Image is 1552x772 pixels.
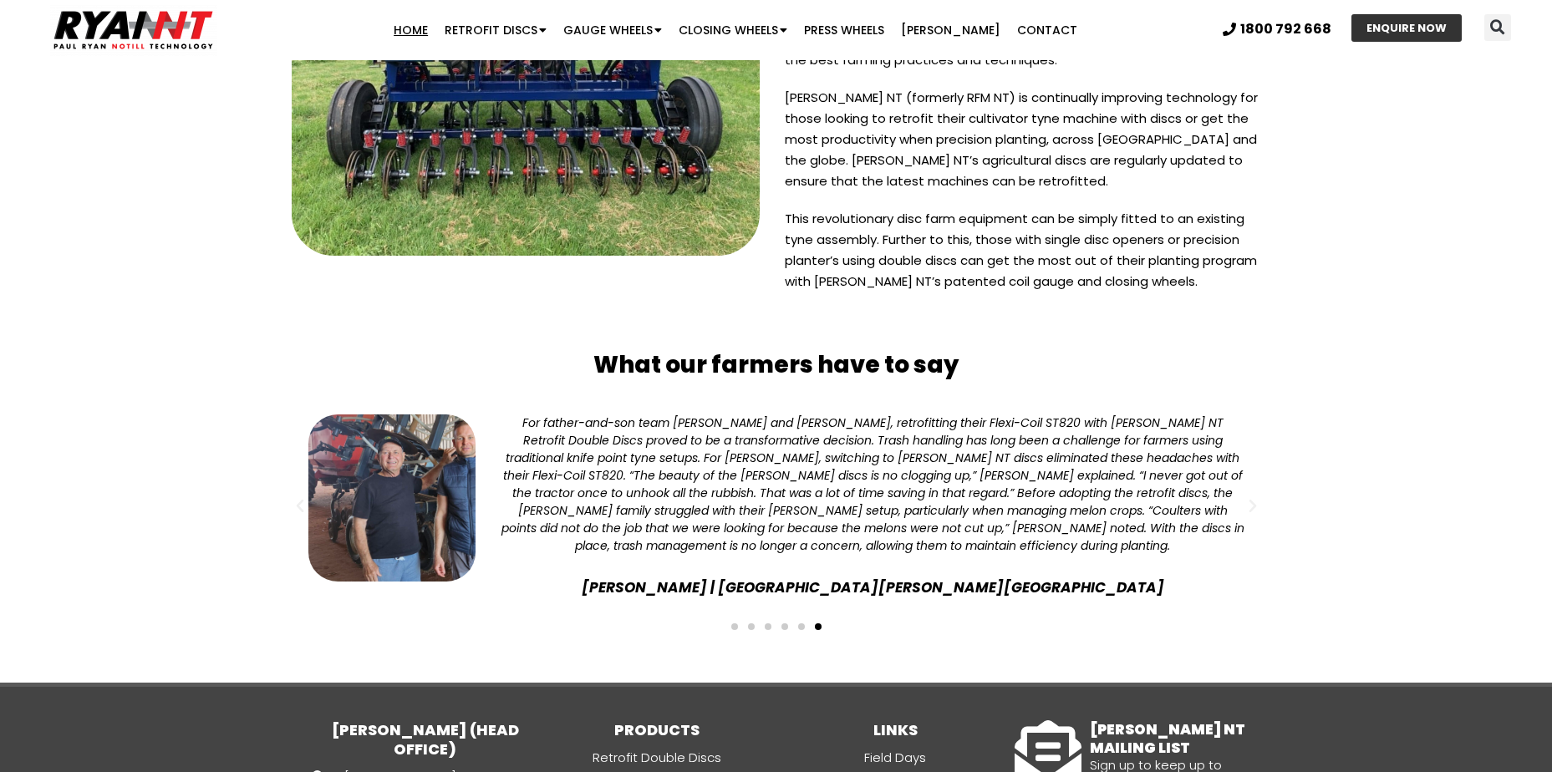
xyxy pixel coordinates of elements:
p: This revolutionary disc farm equipment can be simply fitted to an existing tyne assembly. Further... [785,208,1270,308]
img: Gary Roberts double discs [308,414,476,582]
a: Closing Wheels [670,13,796,47]
p: [PERSON_NAME] NT (formerly RFM NT) is continually improving technology for those looking to retro... [785,87,1270,208]
a: [PERSON_NAME] [893,13,1009,47]
div: Search [1484,14,1511,41]
span: ENQUIRE NOW [1366,23,1447,33]
img: Ryan NT logo [50,4,217,56]
span: 1800 792 668 [1240,23,1331,36]
h2: What our farmers have to say [275,350,1278,380]
a: 1800 792 668 [1223,23,1331,36]
h3: LINKS [776,720,1015,739]
a: ENQUIRE NOW [1351,14,1462,42]
div: Previous slide [292,498,308,515]
div: 6 / 6 [300,406,1253,607]
div: For father-and-son team [PERSON_NAME] and [PERSON_NAME], retrofitting their Flexi-Coil ST820 with... [501,414,1244,555]
nav: Menu [301,13,1170,47]
div: Next slide [1244,498,1261,515]
span: Go to slide 5 [798,623,805,630]
a: Press Wheels [796,13,893,47]
a: Retrofit Discs [436,13,555,47]
a: Retrofit Double Discs [538,748,776,767]
span: Go to slide 6 [815,623,822,630]
a: Contact [1009,13,1086,47]
a: Home [385,13,436,47]
h3: PRODUCTS [538,720,776,739]
span: Go to slide 2 [748,623,755,630]
span: Go to slide 3 [765,623,771,630]
h3: [PERSON_NAME] (HEAD OFFICE) [313,720,538,759]
span: Go to slide 4 [781,623,788,630]
a: Field Days [776,748,1015,767]
a: Gauge Wheels [555,13,670,47]
span: [PERSON_NAME] | [GEOGRAPHIC_DATA][PERSON_NAME][GEOGRAPHIC_DATA] [501,576,1244,599]
span: Go to slide 1 [731,623,738,630]
a: [PERSON_NAME] NT MAILING LIST [1090,719,1245,758]
div: Slides [300,406,1253,641]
